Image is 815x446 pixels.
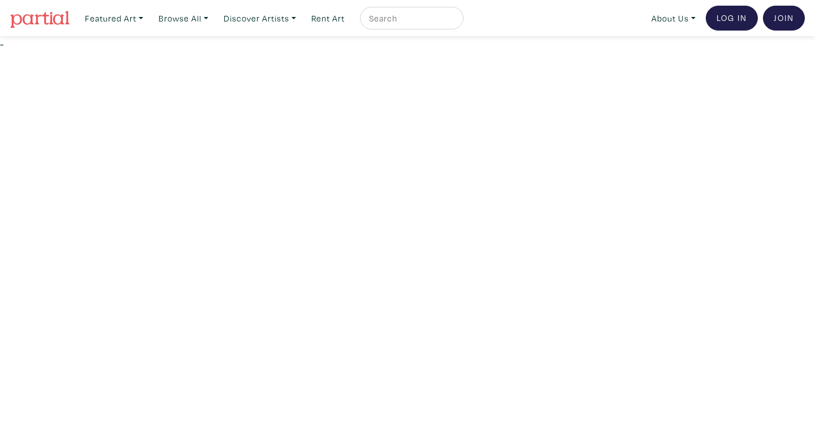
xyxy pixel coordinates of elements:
a: Rent Art [306,7,350,30]
a: Browse All [153,7,213,30]
a: About Us [646,7,701,30]
a: Discover Artists [218,7,301,30]
a: Featured Art [80,7,148,30]
a: Join [763,6,805,31]
input: Search [368,11,453,25]
a: Log In [706,6,758,31]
